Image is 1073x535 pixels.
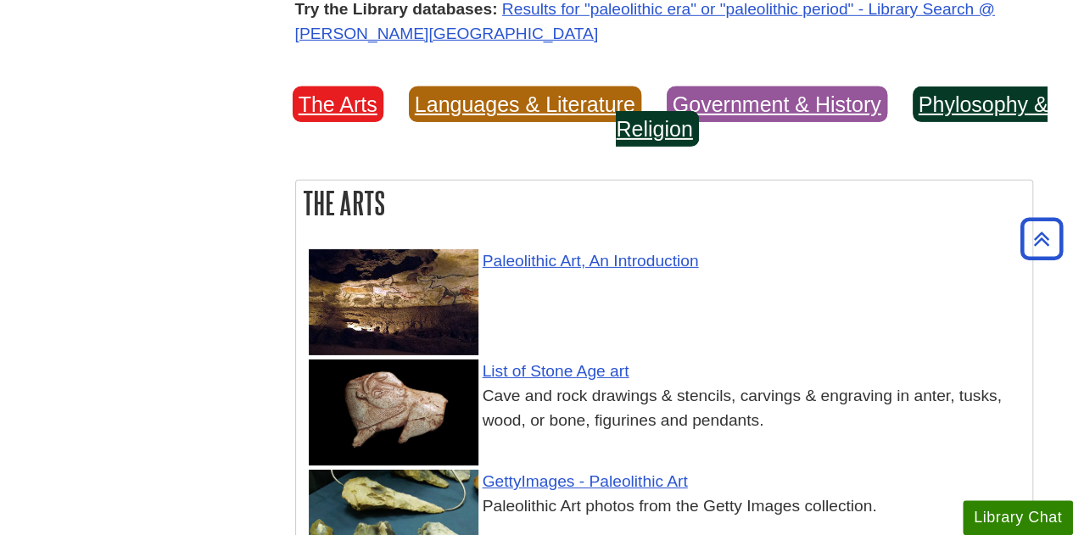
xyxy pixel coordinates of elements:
[321,494,1024,519] div: Paleolithic Art photos from the Getty Images collection.
[321,384,1024,433] div: Cave and rock drawings & stencils, carvings & engraving in anter, tusks, wood, or bone, figurines...
[1014,227,1069,250] a: Back to Top
[963,500,1073,535] button: Library Chat
[309,249,478,355] img: Hall of Bulls, Lascaux II
[293,86,383,122] a: The Arts
[409,86,641,122] a: Languages & Literature
[309,359,478,465] img: Bison licking insect bite - figurine
[667,86,887,122] a: Government & History
[616,86,1048,147] a: Phylosophy & Religion
[296,181,1032,226] h2: The Arts
[483,252,699,270] a: Link opens in new window
[483,362,629,380] a: Link opens in new window
[483,472,688,490] a: Link opens in new window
